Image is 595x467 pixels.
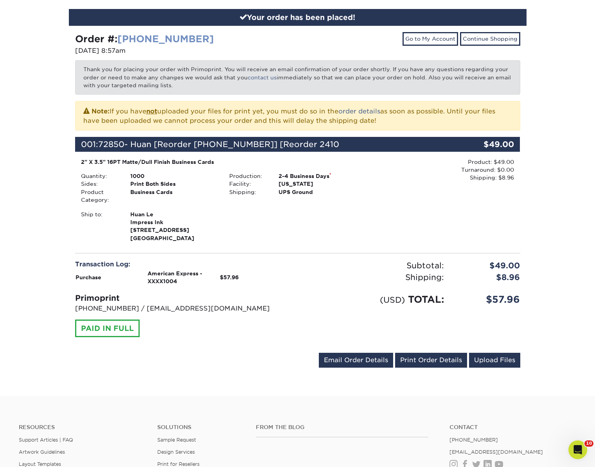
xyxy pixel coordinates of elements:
[338,108,380,115] a: order details
[568,440,587,459] iframe: Intercom live chat
[446,137,520,152] div: $49.00
[449,449,543,455] a: [EMAIL_ADDRESS][DOMAIN_NAME]
[298,271,450,283] div: Shipping:
[130,226,218,234] span: [STREET_ADDRESS]
[449,437,498,443] a: [PHONE_NUMBER]
[395,353,467,368] a: Print Order Details
[157,461,200,467] a: Print for Resellers
[223,180,273,188] div: Facility:
[403,32,458,45] a: Go to My Account
[75,180,124,188] div: Sides:
[584,440,593,447] span: 10
[408,294,444,305] span: TOTAL:
[83,106,512,126] p: If you have uploaded your files for print yet, you must do so in the as soon as possible. Until y...
[223,188,273,196] div: Shipping:
[157,424,244,431] h4: Solutions
[157,437,196,443] a: Sample Request
[75,137,446,152] div: 001:
[2,443,67,464] iframe: Google Customer Reviews
[117,33,214,45] a: [PHONE_NUMBER]
[146,108,157,115] b: not
[75,210,124,242] div: Ship to:
[372,158,514,182] div: Product: $49.00 Turnaround: $0.00 Shipping: $8.96
[75,172,124,180] div: Quantity:
[273,180,372,188] div: [US_STATE]
[124,188,223,204] div: Business Cards
[469,353,520,368] a: Upload Files
[124,180,223,188] div: Print Both Sides
[157,449,195,455] a: Design Services
[273,188,372,196] div: UPS Ground
[248,74,277,81] a: contact us
[75,320,140,338] div: PAID IN FULL
[450,260,526,271] div: $49.00
[130,210,218,218] span: Huan Le
[130,218,218,226] span: Impress Ink
[298,260,450,271] div: Subtotal:
[223,172,273,180] div: Production:
[460,32,520,45] a: Continue Shopping
[75,304,292,313] p: [PHONE_NUMBER] / [EMAIL_ADDRESS][DOMAIN_NAME]
[75,33,214,45] strong: Order #:
[75,60,520,94] p: Thank you for placing your order with Primoprint. You will receive an email confirmation of your ...
[75,260,292,269] div: Transaction Log:
[75,188,124,204] div: Product Category:
[273,172,372,180] div: 2-4 Business Days
[124,172,223,180] div: 1000
[449,424,576,431] a: Contact
[130,210,218,241] strong: [GEOGRAPHIC_DATA]
[75,274,101,280] strong: Purchase
[75,46,292,56] p: [DATE] 8:57am
[450,293,526,307] div: $57.96
[256,424,428,431] h4: From the Blog
[75,292,292,304] div: Primoprint
[19,424,146,431] h4: Resources
[98,140,339,149] span: 72850- Huan [Reorder [PHONE_NUMBER]] [Reorder 2410
[19,437,73,443] a: Support Articles | FAQ
[220,274,239,280] strong: $57.96
[450,271,526,283] div: $8.96
[147,270,202,284] strong: American Express - XXXX1004
[92,108,110,115] strong: Note:
[319,353,393,368] a: Email Order Details
[81,158,366,166] div: 2" X 3.5" 16PT Matte/Dull Finish Business Cards
[69,9,527,26] div: Your order has been placed!
[380,295,405,305] small: (USD)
